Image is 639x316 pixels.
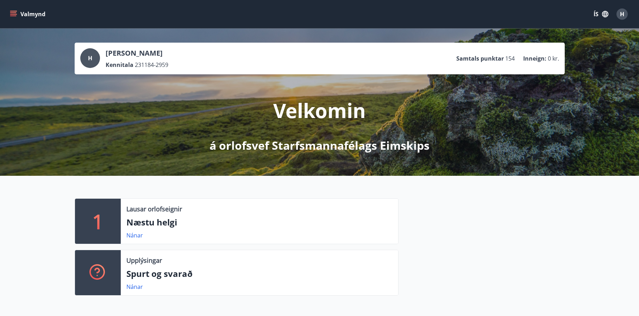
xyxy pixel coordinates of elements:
p: Velkomin [273,97,366,124]
span: H [620,10,624,18]
p: 1 [92,208,104,235]
p: Spurt og svarað [126,268,393,280]
a: Nánar [126,231,143,239]
button: H [614,6,631,23]
p: á orlofsvef Starfsmannafélags Eimskips [209,138,430,153]
p: [PERSON_NAME] [106,48,168,58]
p: Upplýsingar [126,256,162,265]
p: Inneign : [523,55,546,62]
p: Lausar orlofseignir [126,204,182,213]
p: Næstu helgi [126,216,393,228]
button: menu [8,8,48,20]
p: Samtals punktar [456,55,504,62]
button: ÍS [590,8,612,20]
span: 231184-2959 [135,61,168,69]
span: H [88,54,92,62]
span: 0 kr. [548,55,559,62]
span: 154 [505,55,515,62]
a: Nánar [126,283,143,291]
p: Kennitala [106,61,133,69]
